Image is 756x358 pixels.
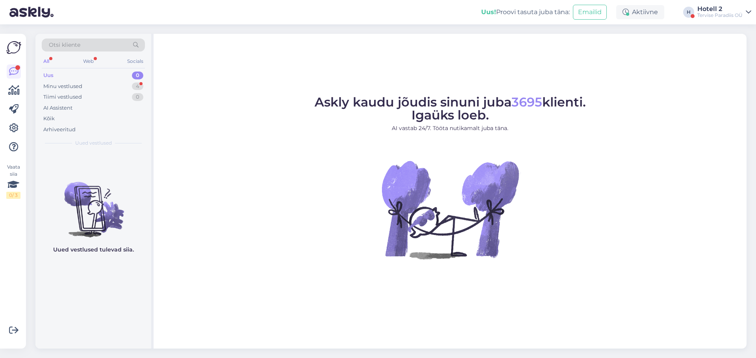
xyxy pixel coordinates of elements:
[481,7,570,17] div: Proovi tasuta juba täna:
[53,246,134,254] p: Uued vestlused tulevad siia.
[481,8,496,16] b: Uus!
[132,72,143,79] div: 0
[6,163,20,199] div: Vaata siia
[49,41,80,49] span: Otsi kliente
[683,7,694,18] div: H
[75,140,112,147] span: Uued vestlused
[82,56,95,66] div: Web
[315,94,586,123] span: Askly kaudu jõudis sinuni juba klienti. Igaüks loeb.
[43,83,82,90] div: Minu vestlused
[43,115,55,123] div: Kõik
[43,126,76,134] div: Arhiveeritud
[35,168,151,239] img: No chats
[126,56,145,66] div: Socials
[379,139,521,280] img: No Chat active
[573,5,607,20] button: Emailid
[43,104,72,112] div: AI Assistent
[616,5,664,19] div: Aktiivne
[132,93,143,101] div: 0
[697,6,743,12] div: Hotell 2
[697,6,751,18] a: Hotell 2Tervise Paradiis OÜ
[132,83,143,90] div: 4
[315,124,586,132] p: AI vastab 24/7. Tööta nutikamalt juba täna.
[697,12,743,18] div: Tervise Paradiis OÜ
[511,94,542,110] span: 3695
[42,56,51,66] div: All
[6,40,21,55] img: Askly Logo
[43,72,54,79] div: Uus
[6,192,20,199] div: 0 / 3
[43,93,82,101] div: Tiimi vestlused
